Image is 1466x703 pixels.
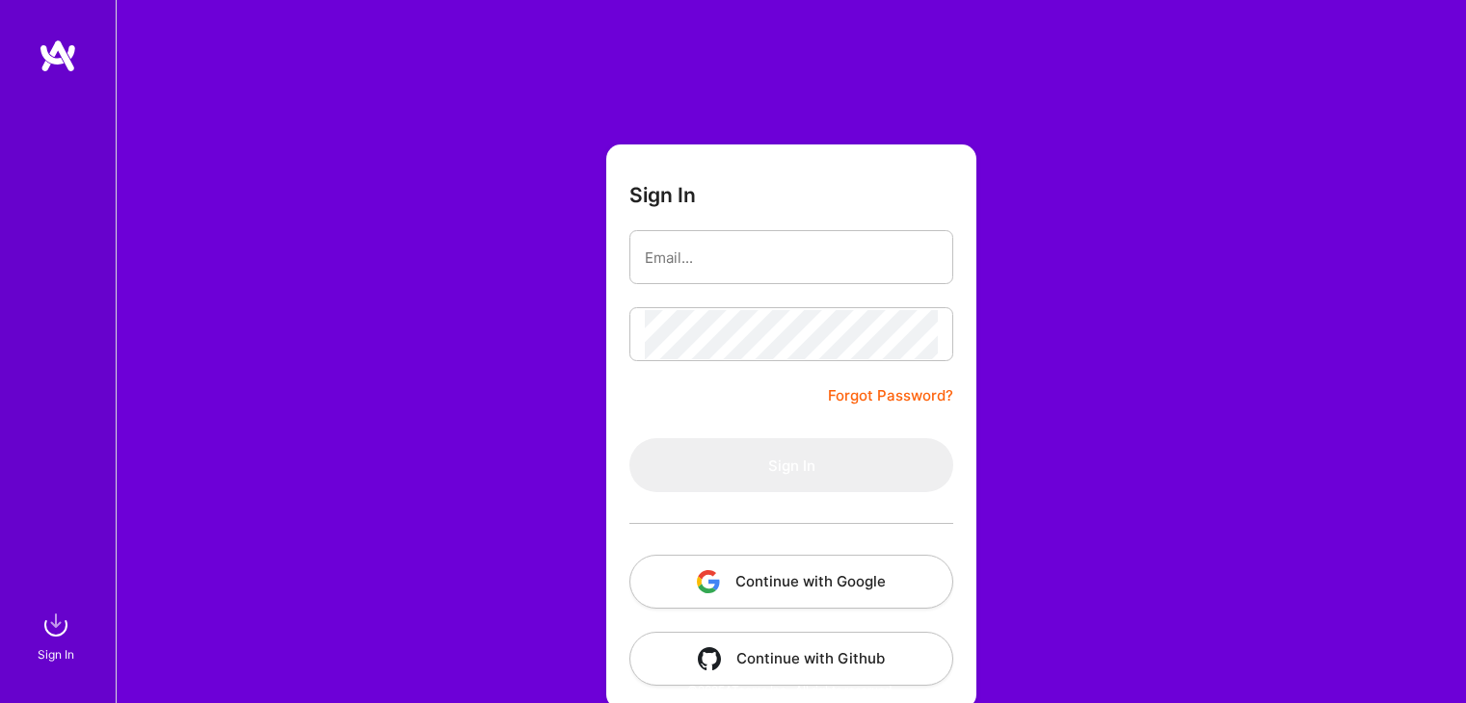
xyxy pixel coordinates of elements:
button: Continue with Google [629,555,953,609]
img: logo [39,39,77,73]
a: sign inSign In [40,606,75,664]
h3: Sign In [629,183,696,207]
button: Sign In [629,438,953,492]
img: sign in [37,606,75,644]
a: Forgot Password? [828,384,953,407]
input: Email... [645,233,938,282]
div: Sign In [38,644,74,664]
img: icon [697,570,720,593]
button: Continue with Github [629,632,953,686]
img: icon [698,647,721,670]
